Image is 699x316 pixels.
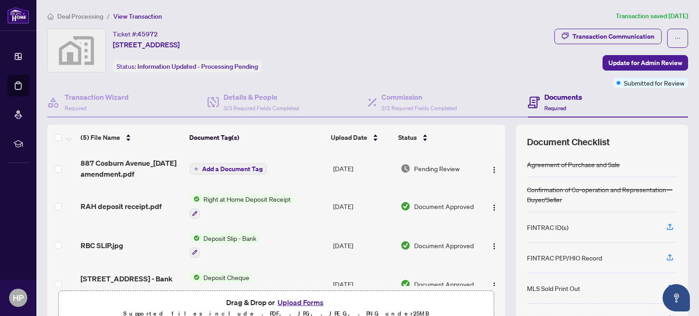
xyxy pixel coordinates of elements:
[7,7,29,24] img: logo
[381,92,457,102] h4: Commission
[400,240,410,250] img: Document Status
[603,55,688,71] button: Update for Admin Review
[190,163,267,174] button: Add a Document Tag
[77,125,186,150] th: (5) File Name
[381,105,457,112] span: 2/2 Required Fields Completed
[527,136,610,148] span: Document Checklist
[200,194,294,204] span: Right at Home Deposit Receipt
[329,150,397,187] td: [DATE]
[81,158,182,179] span: 887 Cosburn Avenue_[DATE] amendment.pdf
[113,39,180,50] span: [STREET_ADDRESS]
[137,62,258,71] span: Information Updated - Processing Pending
[329,187,397,226] td: [DATE]
[527,283,580,293] div: MLS Sold Print Out
[81,273,182,295] span: [STREET_ADDRESS] - Bank draft deposit.jpg
[572,29,654,44] div: Transaction Communication
[81,240,123,251] span: RBC SLIP.jpg
[113,12,162,20] span: View Transaction
[200,233,260,243] span: Deposit Slip - Bank
[674,35,681,41] span: ellipsis
[554,29,662,44] button: Transaction Communication
[487,161,501,176] button: Logo
[414,163,460,173] span: Pending Review
[544,92,582,102] h4: Documents
[400,201,410,211] img: Document Status
[331,133,367,143] span: Upload Date
[190,163,267,175] button: Add a Document Tag
[414,240,474,250] span: Document Approved
[487,199,501,214] button: Logo
[190,233,260,258] button: Status IconDeposit Slip - Bank
[223,105,299,112] span: 3/3 Required Fields Completed
[395,125,479,150] th: Status
[491,282,498,289] img: Logo
[65,105,86,112] span: Required
[527,253,602,263] div: FINTRAC PEP/HIO Record
[327,125,395,150] th: Upload Date
[663,284,690,311] button: Open asap
[190,272,253,297] button: Status IconDeposit Cheque
[616,11,688,21] article: Transaction saved [DATE]
[491,166,498,173] img: Logo
[186,125,327,150] th: Document Tag(s)
[190,272,200,282] img: Status Icon
[275,296,326,308] button: Upload Forms
[491,243,498,250] img: Logo
[527,159,620,169] div: Agreement of Purchase and Sale
[48,29,105,72] img: svg%3e
[190,194,294,219] button: Status IconRight at Home Deposit Receipt
[414,201,474,211] span: Document Approved
[491,204,498,211] img: Logo
[400,163,410,173] img: Document Status
[107,11,110,21] li: /
[544,105,566,112] span: Required
[527,222,568,232] div: FINTRAC ID(s)
[226,296,326,308] span: Drag & Drop or
[81,201,162,212] span: RAH deposit receipt.pdf
[13,291,24,304] span: HP
[329,226,397,265] td: [DATE]
[57,12,103,20] span: Deal Processing
[527,184,677,204] div: Confirmation of Co-operation and Representation—Buyer/Seller
[414,279,474,289] span: Document Approved
[113,60,262,72] div: Status:
[190,194,200,204] img: Status Icon
[47,13,54,20] span: home
[624,78,684,88] span: Submitted for Review
[65,92,129,102] h4: Transaction Wizard
[487,277,501,291] button: Logo
[223,92,299,102] h4: Details & People
[81,133,120,143] span: (5) File Name
[202,166,263,172] span: Add a Document Tag
[113,29,158,39] div: Ticket #:
[190,233,200,243] img: Status Icon
[487,238,501,253] button: Logo
[194,167,198,171] span: plus
[200,272,253,282] span: Deposit Cheque
[137,30,158,38] span: 45972
[400,279,410,289] img: Document Status
[608,56,682,70] span: Update for Admin Review
[329,265,397,304] td: [DATE]
[398,133,417,143] span: Status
